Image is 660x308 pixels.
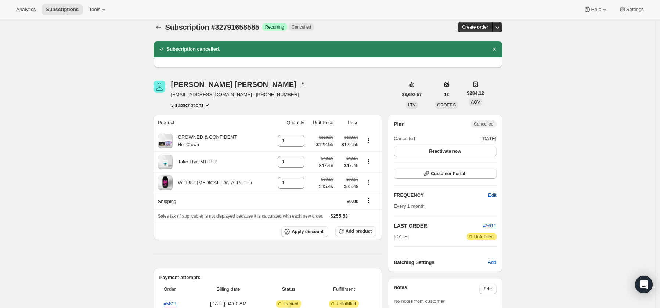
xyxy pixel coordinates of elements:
button: Reactivate now [394,146,496,156]
span: [EMAIL_ADDRESS][DOMAIN_NAME] · [PHONE_NUMBER] [171,91,305,98]
span: $0.00 [347,199,359,204]
span: $47.49 [338,162,358,169]
span: Unfulfilled [474,234,494,240]
button: Shipping actions [363,196,375,204]
img: product img [158,155,173,169]
button: Subscriptions [42,4,83,15]
h2: Payment attempts [159,274,376,281]
span: Tools [89,7,100,12]
a: #5611 [483,223,496,228]
button: Apply discount [281,226,328,237]
div: Wild Kat [MEDICAL_DATA] Protein [173,179,252,186]
span: Add [488,259,496,266]
span: Apply discount [292,229,324,235]
span: [DATE] [482,135,497,142]
span: Expired [284,301,299,307]
th: Shipping [154,193,271,209]
h6: Batching Settings [394,259,488,266]
button: Product actions [363,157,375,165]
span: Cancelled [474,121,493,127]
small: $129.00 [344,135,358,139]
span: Subscription #32791658585 [165,23,259,31]
span: [DATE] [394,233,409,240]
span: Status [266,286,312,293]
span: Edit [488,192,496,199]
span: Every 1 month [394,203,425,209]
button: 13 [440,90,453,100]
span: $122.55 [316,141,333,148]
button: Product actions [171,101,211,109]
span: Cancelled [394,135,415,142]
button: $3,693.57 [398,90,426,100]
th: Product [154,115,271,131]
small: $49.99 [346,156,358,160]
button: Help [579,4,613,15]
span: AOV [471,99,480,105]
span: $255.53 [331,213,348,219]
span: No notes from customer [394,298,445,304]
span: Billing date [195,286,261,293]
button: Analytics [12,4,40,15]
button: Dismiss notification [489,44,499,54]
span: Add product [346,228,372,234]
small: $49.99 [321,156,333,160]
div: [PERSON_NAME] [PERSON_NAME] [171,81,305,88]
span: Reactivate now [429,148,461,154]
span: LTV [408,102,416,108]
span: $284.12 [467,90,484,97]
button: Add product [335,226,376,236]
div: Take That MTHFR [173,158,217,166]
button: Settings [614,4,648,15]
span: Help [591,7,601,12]
span: Sales tax (if applicable) is not displayed because it is calculated with each new order. [158,214,324,219]
button: #5611 [483,222,496,229]
span: Cancelled [292,24,311,30]
small: $129.00 [319,135,333,139]
span: $47.49 [319,162,333,169]
span: Unfulfilled [336,301,356,307]
span: 13 [444,92,449,98]
h3: Notes [394,284,479,294]
th: Unit Price [307,115,336,131]
button: Edit [484,189,501,201]
span: Recurring [265,24,284,30]
a: #5611 [164,301,177,307]
h2: FREQUENCY [394,192,488,199]
button: Customer Portal [394,169,496,179]
button: Tools [84,4,112,15]
span: Subscriptions [46,7,79,12]
span: ORDERS [437,102,456,108]
div: Open Intercom Messenger [635,276,653,293]
span: $85.49 [338,183,358,190]
span: Marylou Hewitt [154,81,165,93]
span: Fulfillment [316,286,372,293]
span: Customer Portal [431,171,465,177]
button: Product actions [363,178,375,186]
small: $89.99 [321,177,333,181]
span: $3,693.57 [402,92,422,98]
img: product img [158,175,173,190]
span: [DATE] · 04:00 AM [195,300,261,308]
span: Settings [626,7,644,12]
span: Create order [462,24,488,30]
button: Edit [479,284,497,294]
h2: Subscription cancelled. [167,46,220,53]
span: $122.55 [338,141,358,148]
th: Price [336,115,361,131]
button: Add [483,257,501,268]
button: Product actions [363,136,375,144]
img: product img [158,134,173,148]
button: Subscriptions [154,22,164,32]
th: Order [159,281,194,297]
h2: Plan [394,120,405,128]
span: Edit [484,286,492,292]
small: $89.99 [346,177,358,181]
button: Create order [458,22,493,32]
div: CROWNED & CONFIDENT [173,134,237,148]
span: Analytics [16,7,36,12]
h2: LAST ORDER [394,222,483,229]
small: Her Crown [178,142,199,147]
th: Quantity [270,115,307,131]
span: $85.49 [319,183,333,190]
